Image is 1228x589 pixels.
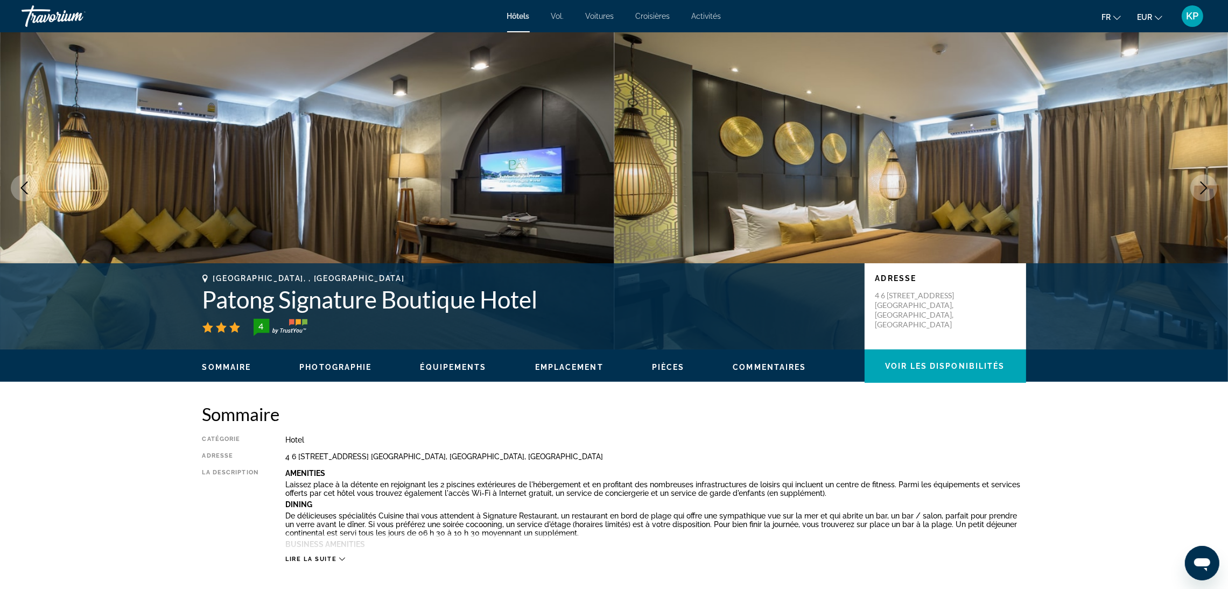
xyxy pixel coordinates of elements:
button: Changer de devise [1137,9,1162,25]
span: Voir les disponibilités [885,362,1005,370]
span: Lire la suite [285,556,336,563]
span: Sommaire [202,363,251,371]
iframe: Bouton de lancement de la fenêtre de messagerie [1185,546,1219,580]
font: EUR [1137,13,1152,22]
span: [GEOGRAPHIC_DATA], , [GEOGRAPHIC_DATA] [213,274,405,283]
b: Amenities [285,469,325,478]
a: Voitures [586,12,614,20]
span: Commentaires [733,363,806,371]
button: Menu utilisateur [1178,5,1206,27]
a: Vol. [551,12,564,20]
b: Dining [285,500,312,509]
button: Voir les disponibilités [865,349,1026,383]
span: Photographie [299,363,371,371]
a: Croisières [636,12,670,20]
h1: Patong Signature Boutique Hotel [202,285,854,313]
button: Emplacement [535,362,604,372]
span: Pièces [652,363,685,371]
button: Photographie [299,362,371,372]
font: fr [1101,13,1111,22]
div: La description [202,469,258,550]
div: 4 [250,320,272,333]
button: Previous image [11,174,38,201]
button: Sommaire [202,362,251,372]
span: Équipements [420,363,487,371]
button: Lire la suite [285,555,345,563]
button: Pièces [652,362,685,372]
span: Emplacement [535,363,604,371]
div: 4 6 [STREET_ADDRESS] [GEOGRAPHIC_DATA], [GEOGRAPHIC_DATA], [GEOGRAPHIC_DATA] [285,452,1026,461]
button: Next image [1190,174,1217,201]
a: Activités [692,12,721,20]
div: Hotel [285,436,1026,444]
div: Catégorie [202,436,258,444]
button: Commentaires [733,362,806,372]
p: 4 6 [STREET_ADDRESS] [GEOGRAPHIC_DATA], [GEOGRAPHIC_DATA], [GEOGRAPHIC_DATA] [875,291,962,329]
p: Laissez place à la détente en rejoignant les 2 piscines extérieures de l'hébergement et en profit... [285,480,1026,497]
p: Adresse [875,274,1015,283]
h2: Sommaire [202,403,1026,425]
img: trustyou-badge-hor.svg [254,319,307,336]
button: Équipements [420,362,487,372]
font: KP [1187,10,1199,22]
a: Travorium [22,2,129,30]
div: Adresse [202,452,258,461]
p: De délicieuses spécialités Cuisine thaï vous attendent à Signature Restaurant, un restaurant en b... [285,511,1026,537]
a: Hôtels [507,12,530,20]
button: Changer de langue [1101,9,1121,25]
